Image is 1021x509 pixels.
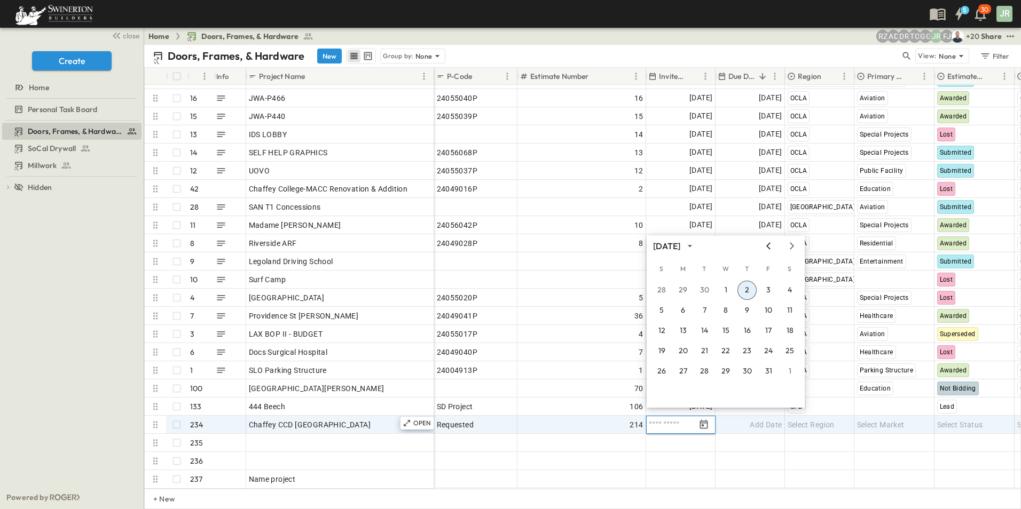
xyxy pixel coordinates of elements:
a: Home [2,80,139,95]
p: 16 [190,93,197,104]
span: 24056042P [437,220,478,230]
span: OCLA [790,131,807,138]
div: Gerrad Gerber (gerrad.gerber@swinerton.com) [919,30,932,43]
button: Sort [474,70,486,82]
span: OCLA [790,221,807,229]
span: Select Region [788,419,835,430]
button: 10 [759,301,778,320]
span: [DATE] [759,182,782,195]
span: Aviation [860,94,885,102]
a: Doors, Frames, & Hardware [2,124,139,139]
div: [DATE] [653,240,680,252]
p: Due Date [728,71,755,82]
button: JR [995,5,1014,23]
span: Riverside ARF [249,238,297,249]
span: OCLA [790,167,807,174]
p: + 20 [966,31,977,42]
button: Sort [906,70,918,82]
button: calendar view is open, switch to year view [684,240,696,252]
span: Awarded [940,312,967,320]
span: Personal Task Board [28,104,97,115]
button: Sort [591,70,603,82]
span: Docs Surgical Hospital [249,347,328,357]
button: Filter [976,49,1012,63]
span: 106 [630,401,643,412]
span: 4 [639,329,643,339]
span: Aviation [860,113,885,120]
span: Select Market [857,419,905,430]
p: 42 [190,184,199,194]
a: Millwork [2,158,139,173]
button: 20 [673,341,693,361]
button: Menu [699,70,712,83]
button: 18 [780,321,799,340]
img: 6c363589ada0b36f064d841b69d3a419a338230e66bb0a533688fa5cc3e9e735.png [13,3,95,25]
p: 12 [190,165,197,176]
span: [GEOGRAPHIC_DATA] [790,276,855,283]
span: Sunday [652,258,671,280]
nav: breadcrumbs [148,31,320,42]
h6: 5 [963,6,967,14]
span: Submitted [940,167,972,174]
span: 13 [634,147,643,158]
span: 8 [639,238,643,249]
p: 236 [190,456,203,466]
span: Entertainment [860,258,904,265]
button: Sort [192,70,203,82]
span: Lead [940,403,955,410]
span: Awarded [940,240,967,247]
span: [DATE] [689,182,712,195]
span: 24055017P [437,329,478,339]
span: Legoland Driving School [249,256,333,267]
button: Menu [918,70,931,83]
span: Awarded [940,367,967,374]
button: 9 [737,301,757,320]
span: Special Projects [860,221,909,229]
button: 8 [716,301,735,320]
span: Wednesday [716,258,735,280]
button: 28 [652,281,671,300]
span: [GEOGRAPHIC_DATA][PERSON_NAME] [249,383,384,394]
p: 28 [190,202,199,212]
span: [DATE] [759,110,782,122]
button: 19 [652,341,671,361]
button: 2 [737,281,757,300]
p: Invite Date [659,71,685,82]
button: 31 [759,362,778,381]
p: Project Name [259,71,305,82]
div: Share [981,31,1002,42]
span: [DATE] [689,164,712,177]
button: 4 [780,281,799,300]
span: 7 [639,347,643,357]
p: 8 [190,238,194,249]
span: Education [860,185,891,193]
button: 11 [780,301,799,320]
button: 26 [652,362,671,381]
p: 11 [190,220,195,230]
span: 24049040P [437,347,478,357]
button: 21 [695,341,714,361]
span: Friday [759,258,778,280]
button: 17 [759,321,778,340]
p: Doors, Frames, & Hardware [168,49,304,63]
span: [DATE] [759,164,782,177]
span: 24049041P [437,311,478,321]
span: [DATE] [689,219,712,231]
span: Chaffey College-MACC Renovation & Addition [249,184,408,194]
span: 14 [634,129,643,140]
button: 13 [673,321,693,340]
div: Travis Osterloh (travis.osterloh@swinerton.com) [908,30,921,43]
p: 237 [190,474,203,484]
span: SPD [790,403,803,410]
span: Parking Structure [860,367,914,374]
p: 7 [190,311,194,321]
p: 100 [190,383,203,394]
button: New [317,49,342,63]
span: Millwork [28,160,57,171]
div: Robert Zeilinger (robert.zeilinger@swinerton.com) [876,30,889,43]
span: SoCal Drywall [28,143,76,154]
button: Sort [307,70,319,82]
button: 5 [652,301,671,320]
span: Lost [940,131,953,138]
span: Hidden [28,182,52,193]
